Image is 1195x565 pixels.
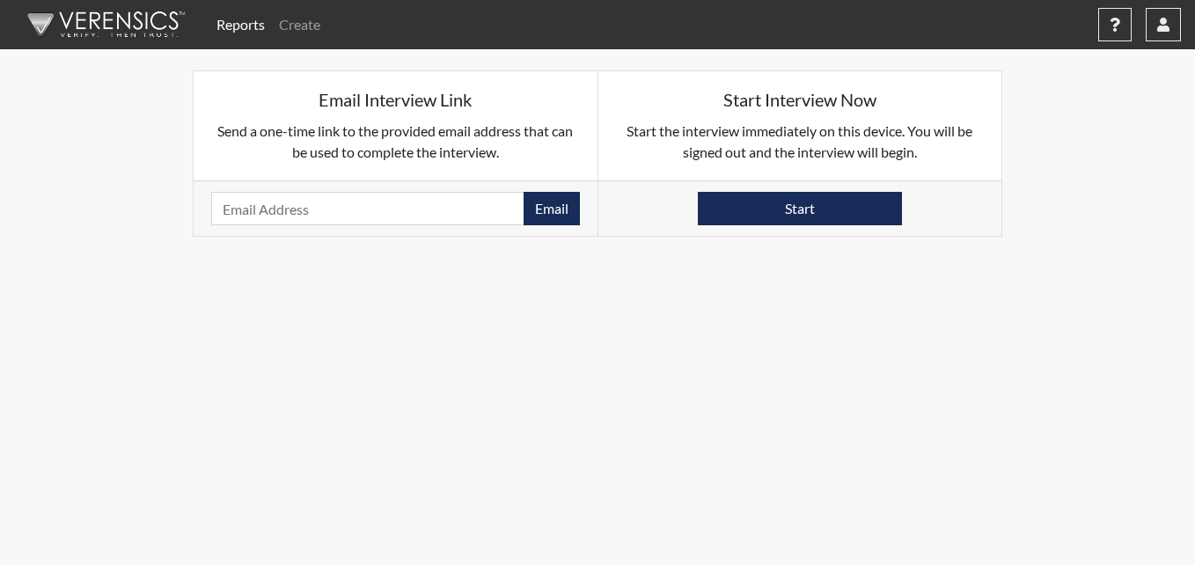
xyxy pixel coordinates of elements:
[698,192,902,225] button: Start
[616,89,985,110] h5: Start Interview Now
[211,121,580,163] p: Send a one-time link to the provided email address that can be used to complete the interview.
[211,192,524,225] input: Email Address
[211,89,580,110] h5: Email Interview Link
[209,7,272,42] a: Reports
[616,121,985,163] p: Start the interview immediately on this device. You will be signed out and the interview will begin.
[524,192,580,225] button: Email
[272,7,327,42] a: Create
